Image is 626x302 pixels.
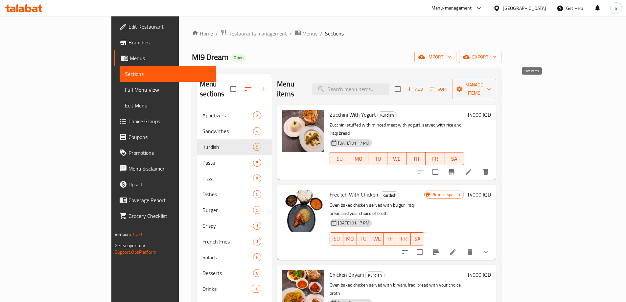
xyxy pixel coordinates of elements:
li: / [320,30,322,37]
span: TU [359,234,368,244]
span: Promotions [128,149,211,157]
button: Branch-specific-item [428,244,444,260]
span: Add [406,85,424,93]
span: Appetizers [202,111,253,119]
span: 10 [251,286,261,292]
span: Kurdish [378,111,397,119]
span: Manage items [457,81,491,97]
span: Select to update [413,245,427,259]
button: SA [445,152,464,165]
a: Menu disclaimer [114,161,216,176]
div: Kurdish [377,111,397,119]
h6: 14000 IQD [467,270,491,279]
button: delete [478,164,494,180]
div: Crispy1 [197,218,272,234]
div: Pasta [202,159,253,167]
button: MO [343,232,357,245]
a: Promotions [114,145,216,161]
div: Drinks10 [197,281,272,297]
div: Kurdish [380,191,399,199]
span: 6 [253,270,261,276]
div: items [253,206,261,214]
button: WE [387,152,406,165]
span: 6 [253,254,261,261]
span: Grocery Checklist [128,212,211,220]
li: / [290,30,292,37]
button: Branch-specific-item [444,164,459,180]
span: Kurdish [202,143,253,151]
span: Desserts [202,269,253,277]
a: Edit Menu [120,98,216,113]
span: Sort [430,85,448,93]
button: FR [397,232,411,245]
span: TH [386,234,395,244]
button: SU [330,232,343,245]
span: Menus [130,54,211,62]
span: Choice Groups [128,117,211,125]
button: delete [462,244,478,260]
p: Oven baked chicken served with biryani, Iraqi bread with your choice broth [330,281,464,297]
span: Menus [302,30,317,37]
span: Select all sections [226,82,240,96]
button: SA [411,232,424,245]
span: Menu disclaimer [128,165,211,173]
div: Dishes [202,190,253,198]
button: Sort [428,84,450,94]
div: Kurdish5 [197,139,272,155]
span: Crispy [202,222,253,230]
span: WE [390,154,404,164]
span: Add item [405,84,426,94]
img: Freekeh With Chicken [282,190,324,232]
span: TH [409,154,423,164]
span: Branches [128,38,211,46]
div: Burger9 [197,202,272,218]
button: show more [478,244,494,260]
span: Get support on: [115,241,145,250]
span: 5 [253,191,261,197]
button: Add [405,84,426,94]
div: Burger [202,206,253,214]
a: Edit menu item [449,248,457,256]
span: 1 [253,239,261,245]
span: Upsell [128,180,211,188]
span: MO [352,154,365,164]
button: TH [406,152,426,165]
div: items [253,190,261,198]
div: Salads6 [197,249,272,265]
div: Appetizers2 [197,107,272,123]
div: items [251,285,261,293]
a: Restaurants management [220,29,287,38]
a: Branches [114,35,216,50]
input: search [312,83,389,95]
span: Chicken Biryani [330,270,364,280]
span: TU [371,154,385,164]
span: [DATE] 01:17 PM [336,140,372,146]
span: export [464,53,496,61]
button: import [414,51,456,63]
span: Coupons [128,133,211,141]
span: Select section [391,82,405,96]
div: French Fries1 [197,234,272,249]
img: Zucchini With Yogurt [282,110,324,152]
a: Grocery Checklist [114,208,216,224]
span: Sandwiches [202,127,253,135]
a: Full Menu View [120,82,216,98]
a: Edit menu item [465,168,473,176]
span: 5 [253,160,261,166]
span: SU [333,234,341,244]
div: Pizza [202,174,253,182]
span: Branch specific [430,192,464,198]
button: sort-choices [397,244,413,260]
div: items [253,127,261,135]
button: Add section [256,81,272,97]
button: MO [349,152,368,165]
span: Salads [202,253,253,261]
span: WE [373,234,381,244]
a: Upsell [114,176,216,192]
a: Sections [120,66,216,82]
nav: Menu sections [197,105,272,299]
span: Sections [125,70,211,78]
div: Pasta5 [197,155,272,171]
span: Coverage Report [128,196,211,204]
